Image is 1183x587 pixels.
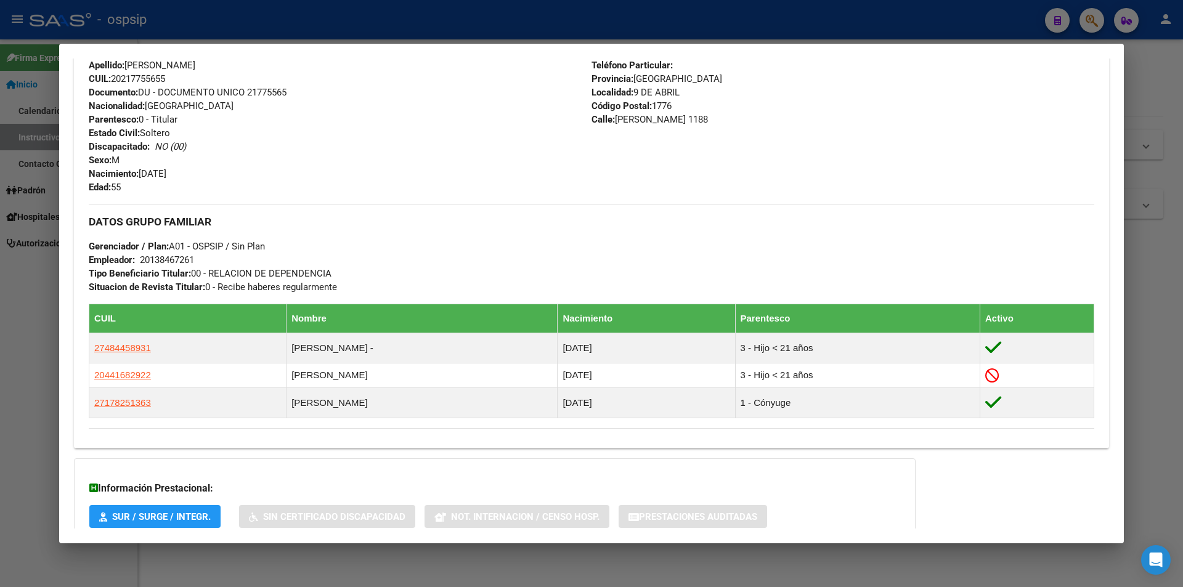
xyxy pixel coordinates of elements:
[89,60,195,71] span: [PERSON_NAME]
[89,114,139,125] strong: Parentesco:
[89,281,337,293] span: 0 - Recibe haberes regularmente
[89,73,165,84] span: 20217755655
[89,182,111,193] strong: Edad:
[558,363,735,387] td: [DATE]
[591,87,633,98] strong: Localidad:
[558,333,735,363] td: [DATE]
[94,342,151,353] span: 27484458931
[89,168,139,179] strong: Nacimiento:
[89,87,138,98] strong: Documento:
[89,114,177,125] span: 0 - Titular
[591,100,672,111] span: 1776
[735,388,980,418] td: 1 - Cónyuge
[155,141,186,152] i: NO (00)
[89,128,170,139] span: Soltero
[591,73,722,84] span: [GEOGRAPHIC_DATA]
[89,268,191,279] strong: Tipo Beneficiario Titular:
[89,73,111,84] strong: CUIL:
[112,511,211,522] span: SUR / SURGE / INTEGR.
[980,304,1094,333] th: Activo
[591,87,680,98] span: 9 DE ABRIL
[89,87,287,98] span: DU - DOCUMENTO UNICO 21775565
[591,60,673,71] strong: Teléfono Particular:
[89,141,150,152] strong: Discapacitado:
[89,481,900,496] h3: Información Prestacional:
[591,114,708,125] span: [PERSON_NAME] 1188
[89,281,205,293] strong: Situacion de Revista Titular:
[558,304,735,333] th: Nacimiento
[591,114,615,125] strong: Calle:
[140,253,194,267] div: 20138467261
[591,73,633,84] strong: Provincia:
[287,304,558,333] th: Nombre
[89,155,112,166] strong: Sexo:
[89,168,166,179] span: [DATE]
[591,100,652,111] strong: Código Postal:
[89,128,140,139] strong: Estado Civil:
[89,215,1094,229] h3: DATOS GRUPO FAMILIAR
[619,505,767,528] button: Prestaciones Auditadas
[639,511,757,522] span: Prestaciones Auditadas
[735,304,980,333] th: Parentesco
[94,397,151,408] span: 27178251363
[1141,545,1171,575] div: Open Intercom Messenger
[89,100,145,111] strong: Nacionalidad:
[89,182,121,193] span: 55
[735,363,980,387] td: 3 - Hijo < 21 años
[425,505,609,528] button: Not. Internacion / Censo Hosp.
[558,388,735,418] td: [DATE]
[89,254,135,265] strong: Empleador:
[89,155,120,166] span: M
[263,511,405,522] span: Sin Certificado Discapacidad
[451,511,600,522] span: Not. Internacion / Censo Hosp.
[735,333,980,363] td: 3 - Hijo < 21 años
[89,268,331,279] span: 00 - RELACION DE DEPENDENCIA
[239,505,415,528] button: Sin Certificado Discapacidad
[89,241,265,252] span: A01 - OSPSIP / Sin Plan
[94,370,151,380] span: 20441682922
[89,304,287,333] th: CUIL
[89,505,221,528] button: SUR / SURGE / INTEGR.
[287,333,558,363] td: [PERSON_NAME] -
[287,388,558,418] td: [PERSON_NAME]
[89,100,234,111] span: [GEOGRAPHIC_DATA]
[89,241,169,252] strong: Gerenciador / Plan:
[287,363,558,387] td: [PERSON_NAME]
[89,60,124,71] strong: Apellido:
